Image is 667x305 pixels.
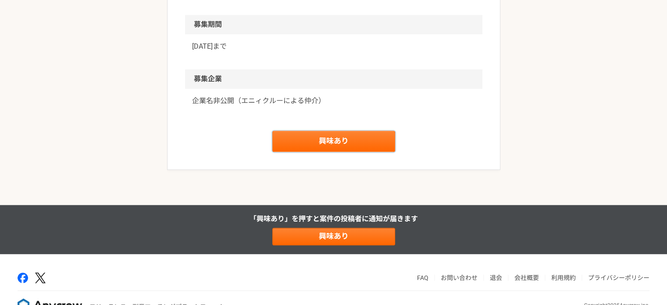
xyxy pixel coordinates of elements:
a: 興味あり [272,131,395,152]
h2: 募集企業 [185,69,482,89]
p: 「興味あり」を押すと 案件の投稿者に通知が届きます [250,214,418,224]
a: プライバシーポリシー [588,274,649,281]
img: facebook-2adfd474.png [18,273,28,283]
a: 退会 [490,274,502,281]
a: お問い合わせ [441,274,478,281]
a: 企業名非公開（エニィクルーによる仲介） [192,96,475,106]
a: 会社概要 [514,274,539,281]
a: FAQ [417,274,428,281]
h2: 募集期間 [185,15,482,34]
img: x-391a3a86.png [35,273,46,283]
p: [DATE]まで [192,41,475,52]
a: 利用規約 [551,274,576,281]
a: 興味あり [272,228,395,245]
